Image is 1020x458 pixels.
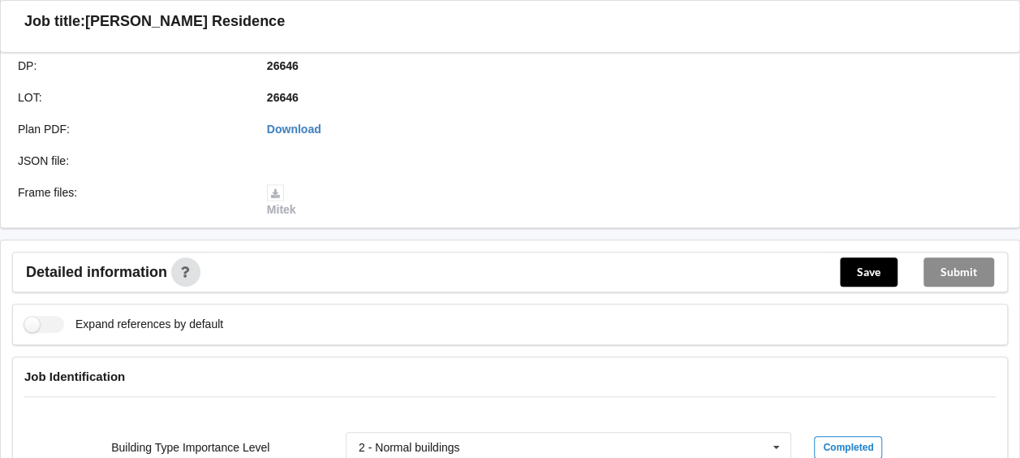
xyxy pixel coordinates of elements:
[85,12,285,31] h3: [PERSON_NAME] Residence
[24,369,996,384] h4: Job Identification
[26,265,167,279] span: Detailed information
[24,316,223,333] label: Expand references by default
[24,12,85,31] h3: Job title:
[111,441,269,454] label: Building Type Importance Level
[267,91,299,104] b: 26646
[840,257,897,287] button: Save
[6,89,256,106] div: LOT :
[359,442,460,453] div: 2 - Normal buildings
[267,59,299,72] b: 26646
[267,186,296,217] a: Mitek
[6,184,256,218] div: Frame files :
[6,121,256,137] div: Plan PDF :
[267,123,321,136] a: Download
[6,153,256,169] div: JSON file :
[6,58,256,74] div: DP :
